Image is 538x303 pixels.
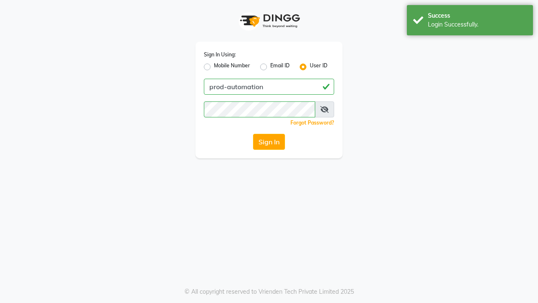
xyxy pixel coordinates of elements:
[235,8,303,33] img: logo1.svg
[310,62,327,72] label: User ID
[290,120,334,126] a: Forgot Password?
[204,79,334,95] input: Username
[428,11,527,20] div: Success
[270,62,290,72] label: Email ID
[204,51,236,58] label: Sign In Using:
[214,62,250,72] label: Mobile Number
[428,20,527,29] div: Login Successfully.
[204,101,315,117] input: Username
[253,134,285,150] button: Sign In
